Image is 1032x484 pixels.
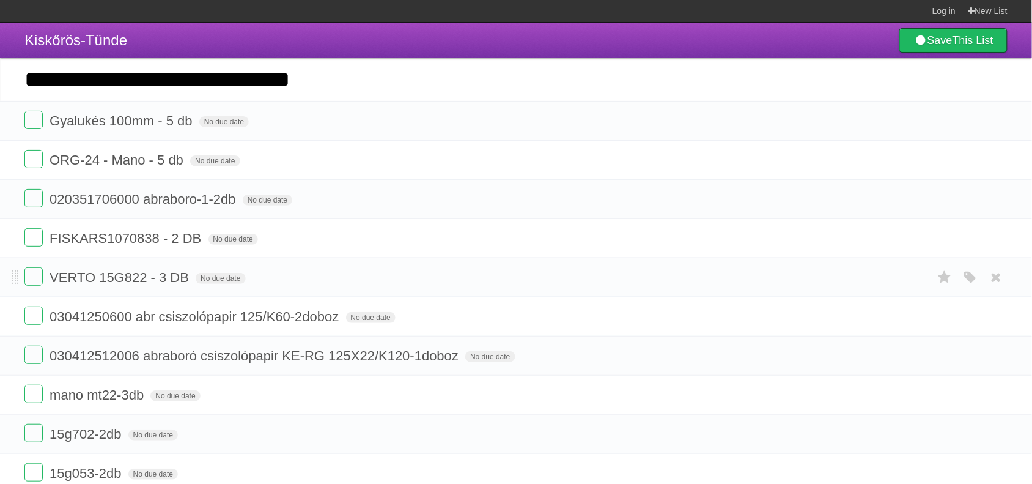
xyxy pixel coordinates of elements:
[199,116,249,127] span: No due date
[24,189,43,207] label: Done
[50,309,342,324] span: 03041250600 abr csiszolópapir 125/K60-2doboz
[24,150,43,168] label: Done
[190,155,240,166] span: No due date
[24,228,43,247] label: Done
[50,270,192,285] span: VERTO 15G822 - 3 DB
[50,152,186,168] span: ORG-24 - Mano - 5 db
[933,267,956,288] label: Star task
[24,385,43,403] label: Done
[24,424,43,442] label: Done
[50,348,462,363] span: 030412512006 abraboró csiszolópapir KE-RG 125X22/K120-1doboz
[24,32,127,48] span: Kiskőrös-Tünde
[196,273,245,284] span: No due date
[150,390,200,401] span: No due date
[24,307,43,325] label: Done
[24,463,43,482] label: Done
[243,195,292,206] span: No due date
[953,34,993,47] b: This List
[128,430,178,441] span: No due date
[128,469,178,480] span: No due date
[50,466,124,481] span: 15g053-2db
[50,113,196,128] span: Gyalukés 100mm - 5 db
[50,231,204,246] span: FISKARS1070838 - 2 DB
[50,387,147,403] span: mano mt22-3db
[24,346,43,364] label: Done
[208,234,258,245] span: No due date
[24,111,43,129] label: Done
[50,192,239,207] span: 020351706000 abraboro-1-2db
[24,267,43,286] label: Done
[346,312,396,323] span: No due date
[465,351,515,362] span: No due date
[50,426,124,442] span: 15g702-2db
[899,28,1008,53] a: SaveThis List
